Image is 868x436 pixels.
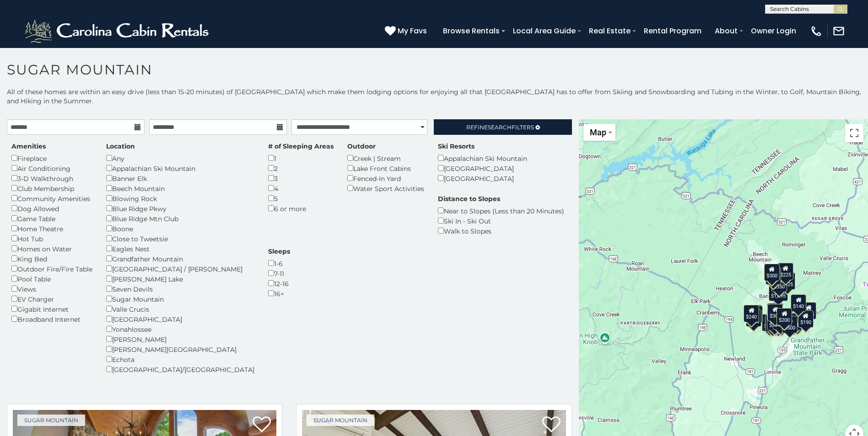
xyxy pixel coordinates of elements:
[832,25,845,37] img: mail-regular-white.png
[488,124,512,131] span: Search
[810,25,823,37] img: phone-regular-white.png
[639,23,706,39] a: Rental Program
[508,23,580,39] a: Local Area Guide
[106,284,254,294] div: Seven Devils
[438,216,564,226] div: Ski In - Ski Out
[583,124,615,141] button: Change map style
[771,275,787,292] div: $350
[11,163,92,173] div: Air Conditioning
[11,274,92,284] div: Pool Table
[766,314,782,331] div: $175
[11,223,92,234] div: Home Theatre
[106,234,254,244] div: Close to Tweetsie
[398,25,427,37] span: My Favs
[268,268,290,278] div: 7-11
[106,153,254,163] div: Any
[11,314,92,324] div: Broadband Internet
[466,124,534,131] span: Refine Filters
[106,264,254,274] div: [GEOGRAPHIC_DATA] / [PERSON_NAME]
[106,163,254,173] div: Appalachian Ski Mountain
[11,183,92,193] div: Club Membership
[106,294,254,304] div: Sugar Mountain
[268,203,334,213] div: 6 or more
[347,153,424,163] div: Creek | Stream
[780,272,795,290] div: $125
[106,183,254,193] div: Beech Mountain
[106,193,254,203] div: Blowing Rock
[347,163,424,173] div: Lake Front Cabins
[11,264,92,274] div: Outdoor Fire/Fire Table
[253,415,271,435] a: Add to favorites
[767,304,783,321] div: $300
[710,23,742,39] a: About
[746,309,761,327] div: $355
[438,194,500,203] label: Distance to Slopes
[268,247,290,256] label: Sleeps
[744,305,759,322] div: $240
[17,415,85,426] a: Sugar Mountain
[106,223,254,234] div: Boone
[347,183,424,193] div: Water Sport Activities
[268,258,290,268] div: 1-6
[106,324,254,334] div: Yonahlossee
[584,23,635,39] a: Real Estate
[106,142,135,151] label: Location
[765,314,781,332] div: $155
[438,153,527,163] div: Appalachian Ski Mountain
[438,23,504,39] a: Browse Rentals
[268,193,334,203] div: 5
[11,142,46,151] label: Amenities
[11,294,92,304] div: EV Charger
[787,313,802,330] div: $195
[438,163,527,173] div: [GEOGRAPHIC_DATA]
[778,263,793,280] div: $225
[11,153,92,163] div: Fireplace
[268,153,334,163] div: 1
[268,163,334,173] div: 2
[845,124,863,142] button: Toggle fullscreen view
[106,244,254,254] div: Eagles Nest
[767,303,782,320] div: $190
[106,364,254,374] div: [GEOGRAPHIC_DATA]/[GEOGRAPHIC_DATA]
[768,303,783,320] div: $265
[106,344,254,354] div: [PERSON_NAME][GEOGRAPHIC_DATA]
[106,213,254,223] div: Blue Ridge Mtn Club
[268,142,334,151] label: # of Sleeping Areas
[106,203,254,213] div: Blue Ridge Pkwy
[11,254,92,264] div: King Bed
[23,17,213,45] img: White-1-2.png
[11,173,92,183] div: 3-D Walkthrough
[106,274,254,284] div: [PERSON_NAME] Lake
[438,173,527,183] div: [GEOGRAPHIC_DATA]
[776,308,792,325] div: $200
[106,354,254,364] div: Echota
[347,142,376,151] label: Outdoor
[268,278,290,288] div: 12-16
[438,206,564,216] div: Near to Slopes (Less than 20 Minutes)
[106,334,254,344] div: [PERSON_NAME]
[11,213,92,223] div: Game Table
[307,415,374,426] a: Sugar Mountain
[268,183,334,193] div: 4
[11,304,92,314] div: Gigabit Internet
[106,254,254,264] div: Grandfather Mountain
[791,294,806,312] div: $140
[106,314,254,324] div: [GEOGRAPHIC_DATA]
[542,415,561,435] a: Add to favorites
[268,288,290,298] div: 16+
[11,234,92,244] div: Hot Tub
[798,310,814,328] div: $190
[385,25,429,37] a: My Favs
[769,284,788,301] div: $1,095
[106,304,254,314] div: Valle Crucis
[11,193,92,203] div: Community Amenities
[767,313,782,330] div: $375
[268,173,334,183] div: 3
[11,284,92,294] div: Views
[347,173,424,183] div: Fenced-In Yard
[434,119,571,135] a: RefineSearchFilters
[590,128,606,137] span: Map
[801,302,816,319] div: $155
[11,203,92,213] div: Dog Allowed
[106,173,254,183] div: Banner Elk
